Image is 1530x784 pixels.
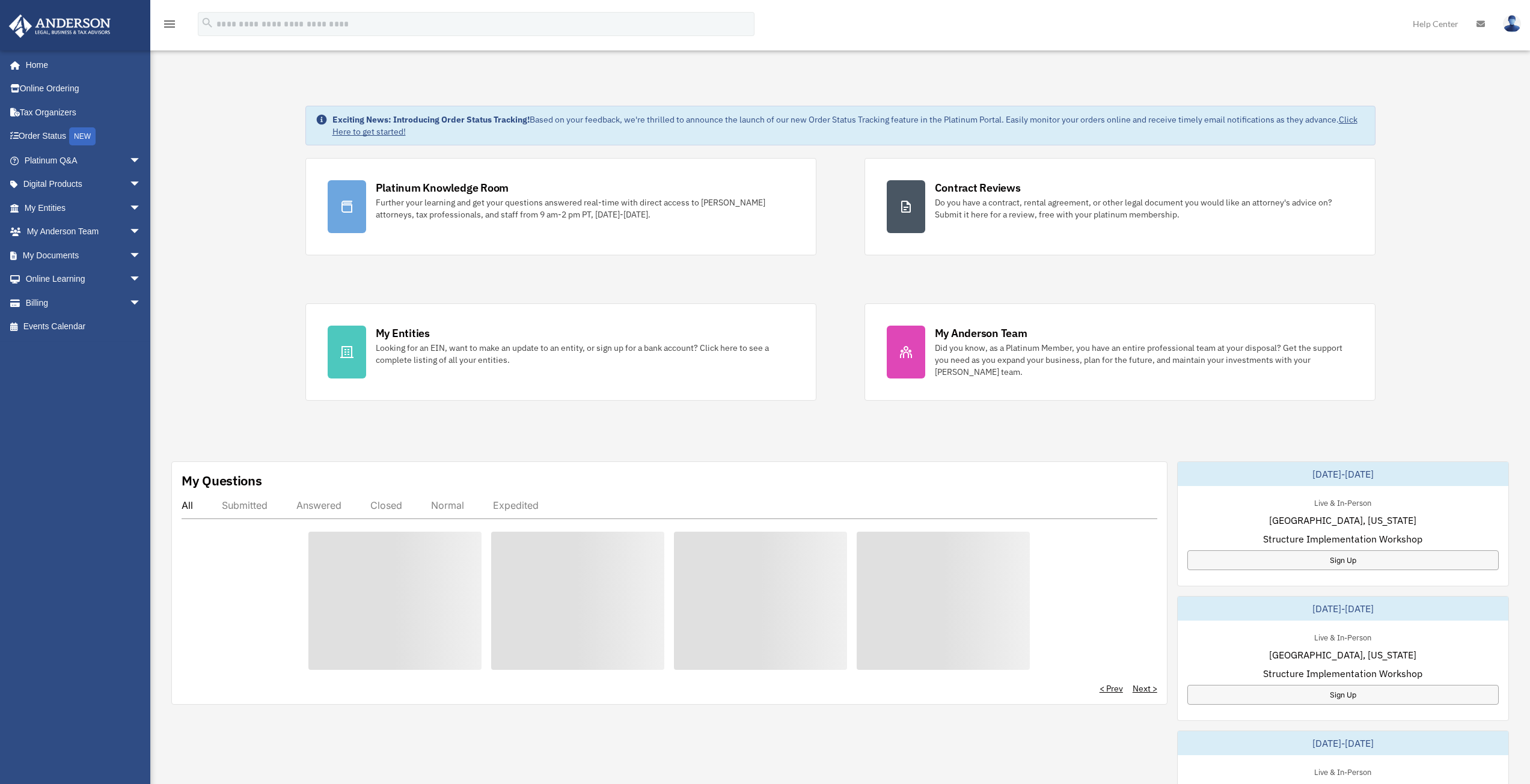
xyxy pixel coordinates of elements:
[1305,496,1381,508] div: Live & In-Person
[1503,15,1521,32] img: User Pic
[493,499,539,511] div: Expedited
[376,342,794,366] div: Looking for an EIN, want to make an update to an entity, or sign up for a bank account? Click her...
[376,196,794,220] div: Further your learning and get your questions answered real-time with direct access to [PERSON_NAM...
[8,124,159,149] a: Order StatusNEW
[8,100,159,124] a: Tax Organizers
[296,499,341,511] div: Answered
[5,14,114,38] img: Anderson Advisors Platinum Portal
[305,158,816,255] a: Platinum Knowledge Room Further your learning and get your questions answered real-time with dire...
[370,499,402,511] div: Closed
[1269,648,1416,662] span: [GEOGRAPHIC_DATA], [US_STATE]
[1178,462,1508,486] div: [DATE]-[DATE]
[1263,532,1422,546] span: Structure Implementation Workshop
[129,220,153,245] span: arrow_drop_down
[1187,685,1499,705] a: Sign Up
[129,267,153,292] span: arrow_drop_down
[1178,731,1508,755] div: [DATE]-[DATE]
[1305,630,1381,643] div: Live & In-Person
[332,114,530,125] strong: Exciting News: Introducing Order Status Tracking!
[376,326,430,341] div: My Entities
[8,196,159,220] a: My Entitiesarrow_drop_down
[935,196,1353,220] div: Do you have a contract, rental agreement, or other legal document you would like an attorney's ad...
[8,243,159,267] a: My Documentsarrow_drop_down
[8,291,159,315] a: Billingarrow_drop_down
[864,158,1375,255] a: Contract Reviews Do you have a contract, rental agreement, or other legal document you would like...
[129,172,153,197] span: arrow_drop_down
[332,114,1365,138] div: Based on your feedback, we're thrilled to announce the launch of our new Order Status Tracking fe...
[162,17,177,31] i: menu
[162,21,177,31] a: menu
[332,114,1357,137] a: Click Here to get started!
[1269,513,1416,527] span: [GEOGRAPHIC_DATA], [US_STATE]
[1133,682,1157,694] a: Next >
[935,326,1027,341] div: My Anderson Team
[69,127,96,145] div: NEW
[8,220,159,244] a: My Anderson Teamarrow_drop_down
[182,472,262,490] div: My Questions
[129,243,153,268] span: arrow_drop_down
[1263,666,1422,681] span: Structure Implementation Workshop
[129,148,153,173] span: arrow_drop_down
[864,303,1375,401] a: My Anderson Team Did you know, as a Platinum Member, you have an entire professional team at your...
[129,196,153,220] span: arrow_drop_down
[305,303,816,401] a: My Entities Looking for an EIN, want to make an update to an entity, or sign up for a bank accoun...
[8,267,159,291] a: Online Learningarrow_drop_down
[935,180,1021,195] div: Contract Reviews
[1305,765,1381,777] div: Live & In-Person
[1100,682,1123,694] a: < Prev
[935,342,1353,378] div: Did you know, as a Platinum Member, you have an entire professional team at your disposal? Get th...
[8,53,153,77] a: Home
[1187,550,1499,570] a: Sign Up
[8,148,159,172] a: Platinum Q&Aarrow_drop_down
[376,180,509,195] div: Platinum Knowledge Room
[201,16,214,29] i: search
[222,499,268,511] div: Submitted
[431,499,464,511] div: Normal
[129,291,153,315] span: arrow_drop_down
[8,172,159,196] a: Digital Productsarrow_drop_down
[8,77,159,101] a: Online Ordering
[182,499,193,511] div: All
[1178,597,1508,621] div: [DATE]-[DATE]
[8,315,159,339] a: Events Calendar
